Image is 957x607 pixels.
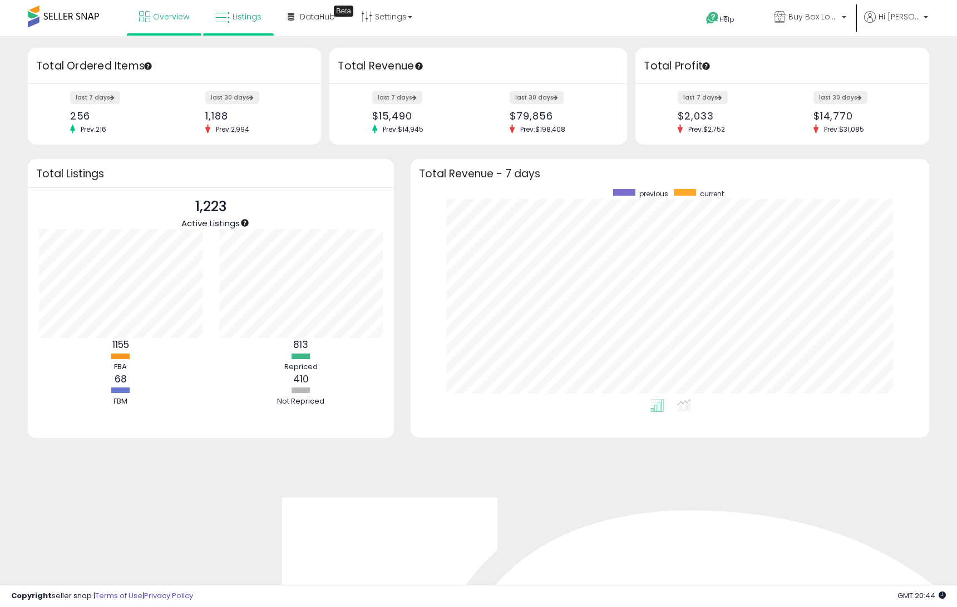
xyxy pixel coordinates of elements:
h3: Total Listings [36,170,386,178]
div: Repriced [268,362,334,372]
a: Help [697,3,756,36]
div: Tooltip anchor [240,218,250,228]
div: Tooltip anchor [701,61,711,71]
h3: Total Ordered Items [36,58,313,74]
h3: Total Revenue [338,58,619,74]
span: Prev: $14,945 [377,125,429,134]
b: 410 [293,372,309,386]
label: last 30 days [510,91,564,104]
b: 813 [293,338,308,351]
span: Prev: $31,085 [818,125,870,134]
span: Overview [153,11,189,22]
label: last 30 days [205,91,259,104]
div: Tooltip anchor [414,61,424,71]
label: last 7 days [372,91,422,104]
div: Tooltip anchor [334,6,353,17]
div: 256 [70,110,166,122]
div: Not Repriced [268,396,334,407]
label: last 7 days [678,91,728,104]
div: Tooltip anchor [143,61,153,71]
span: DataHub [300,11,335,22]
span: current [700,189,724,198]
div: $15,490 [372,110,470,122]
span: Help [719,14,734,24]
div: 1,188 [205,110,302,122]
span: Listings [233,11,262,22]
a: Hi [PERSON_NAME] [864,11,928,36]
div: FBM [87,396,154,407]
h3: Total Profit [644,58,920,74]
span: Active Listings [181,217,240,229]
b: 1155 [112,338,129,351]
p: 1,223 [181,196,240,217]
span: Prev: 2,994 [210,125,255,134]
span: Prev: $2,752 [683,125,731,134]
span: Buy Box Logistics [788,11,838,22]
span: Hi [PERSON_NAME] [879,11,920,22]
b: 68 [115,372,127,386]
div: $79,856 [510,110,608,122]
div: $2,033 [678,110,774,122]
h3: Total Revenue - 7 days [419,170,921,178]
div: FBA [87,362,154,372]
i: Get Help [706,11,719,25]
span: Prev: 216 [75,125,112,134]
span: previous [639,189,668,198]
label: last 30 days [813,91,867,104]
label: last 7 days [70,91,120,104]
span: Prev: $198,408 [515,125,571,134]
div: $14,770 [813,110,910,122]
